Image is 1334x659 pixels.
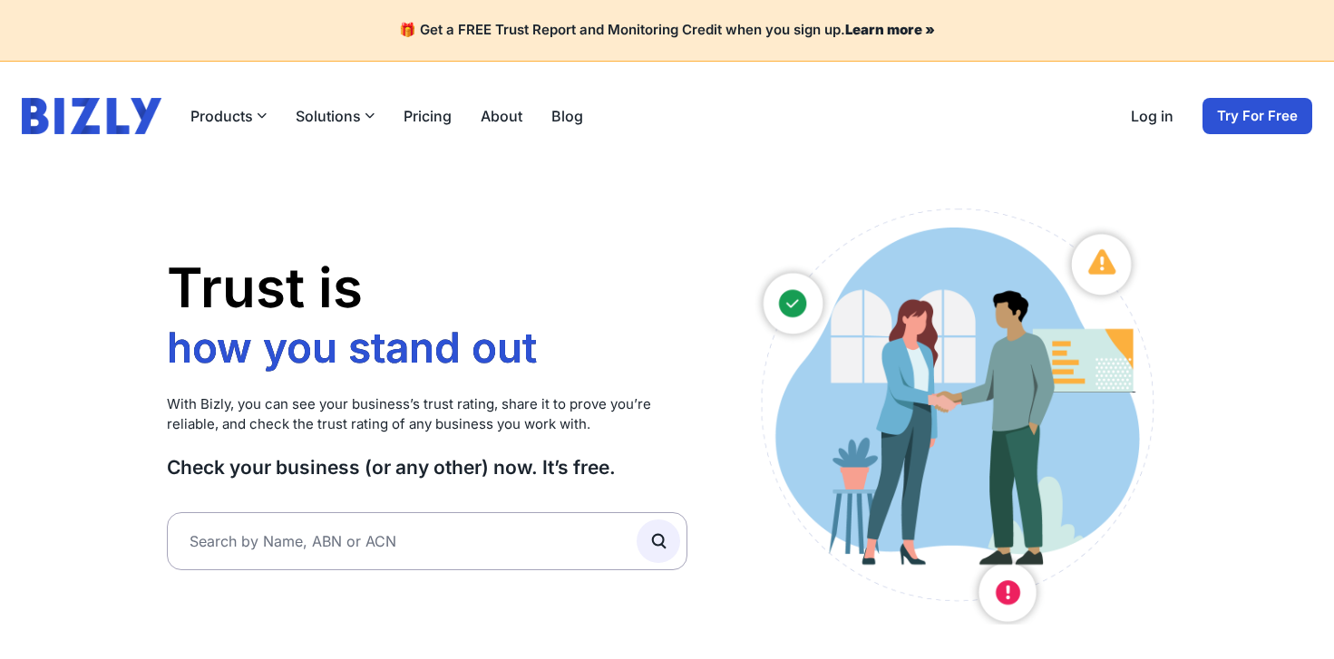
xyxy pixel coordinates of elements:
[1131,105,1173,127] a: Log in
[404,105,452,127] a: Pricing
[190,105,267,127] button: Products
[22,22,1312,39] h4: 🎁 Get a FREE Trust Report and Monitoring Credit when you sign up.
[481,105,522,127] a: About
[1203,98,1312,134] a: Try For Free
[742,199,1167,625] img: Australian small business owners illustration
[845,21,935,38] a: Learn more »
[551,105,583,127] a: Blog
[167,255,363,320] span: Trust is
[167,455,688,480] h3: Check your business (or any other) now. It’s free.
[167,373,547,425] li: who you work with
[296,105,375,127] button: Solutions
[167,394,688,435] p: With Bizly, you can see your business’s trust rating, share it to prove you’re reliable, and chec...
[167,320,547,373] li: how you stand out
[167,512,688,570] input: Search by Name, ABN or ACN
